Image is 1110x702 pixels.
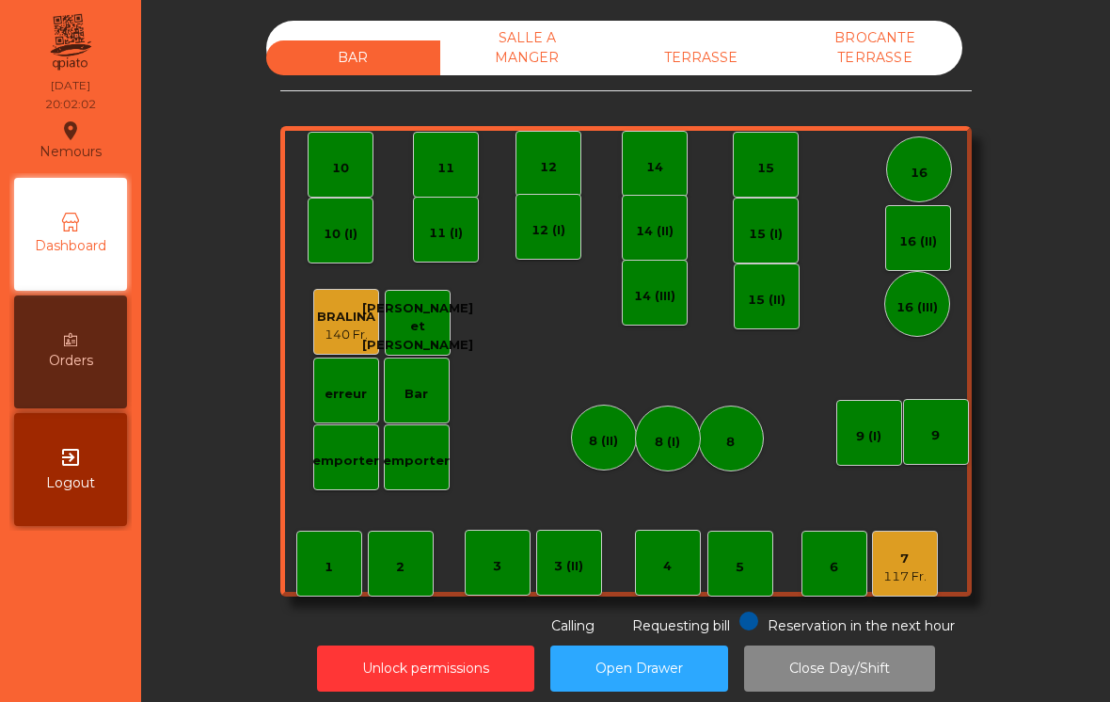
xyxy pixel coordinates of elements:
div: 20:02:02 [45,96,96,113]
div: 140 Fr. [317,326,375,344]
div: TERRASSE [614,40,788,75]
span: Calling [551,617,595,634]
div: 117 Fr. [883,567,927,586]
div: 14 [646,158,663,177]
div: 12 [540,158,557,177]
div: 4 [663,557,672,576]
div: erreur [325,385,367,404]
button: Open Drawer [550,646,728,692]
i: exit_to_app [59,446,82,469]
div: 15 (II) [748,291,785,310]
div: 15 [757,159,774,178]
div: [DATE] [51,77,90,94]
div: 16 (II) [899,232,937,251]
div: 5 [736,558,744,577]
span: Logout [46,473,95,493]
div: 8 [726,433,735,452]
div: Nemours [40,117,102,164]
i: location_on [59,120,82,142]
span: Requesting bill [632,617,730,634]
span: Orders [49,351,93,371]
div: SALLE A MANGER [440,21,614,75]
button: Unlock permissions [317,646,534,692]
div: 11 (I) [429,224,463,243]
div: 8 (I) [655,433,680,452]
div: BROCANTE TERRASSE [788,21,962,75]
div: emporter [383,452,450,471]
div: 6 [830,558,838,577]
div: 16 (III) [896,298,938,317]
div: 9 (I) [856,427,881,446]
div: 11 [437,159,454,178]
div: 7 [883,550,927,568]
div: 3 [493,557,501,576]
div: 2 [396,558,404,577]
span: Reservation in the next hour [768,617,955,634]
div: 8 (II) [589,432,618,451]
div: BAR [266,40,440,75]
button: Close Day/Shift [744,646,935,692]
div: [PERSON_NAME] et [PERSON_NAME] [362,299,473,355]
div: 15 (I) [749,225,783,244]
div: 3 (II) [554,557,583,576]
div: 16 [911,164,928,183]
div: BRALINA [317,308,375,327]
div: 9 [931,426,940,445]
div: 14 (III) [634,287,675,306]
div: emporter [312,452,379,471]
div: Bar [404,385,428,404]
div: 10 [332,159,349,178]
div: 1 [325,558,333,577]
div: 10 (I) [324,225,357,244]
div: 14 (II) [636,222,674,241]
div: 12 (I) [531,221,565,240]
img: qpiato [47,9,93,75]
span: Dashboard [35,236,106,256]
